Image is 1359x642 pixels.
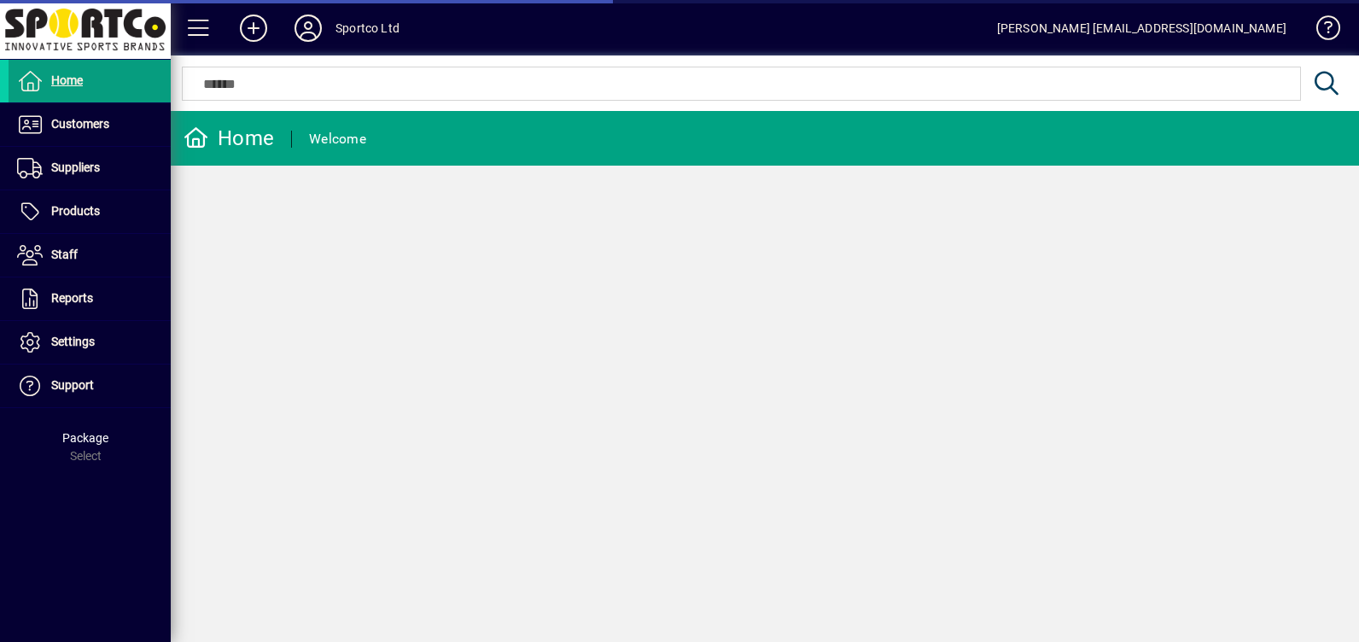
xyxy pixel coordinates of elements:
a: Products [9,190,171,233]
span: Customers [51,117,109,131]
span: Products [51,204,100,218]
div: Welcome [309,125,366,153]
button: Add [226,13,281,44]
span: Home [51,73,83,87]
a: Customers [9,103,171,146]
a: Suppliers [9,147,171,190]
div: Sportco Ltd [335,15,400,42]
span: Support [51,378,94,392]
span: Suppliers [51,160,100,174]
span: Staff [51,248,78,261]
span: Package [62,431,108,445]
a: Support [9,365,171,407]
div: [PERSON_NAME] [EMAIL_ADDRESS][DOMAIN_NAME] [997,15,1286,42]
a: Reports [9,277,171,320]
div: Home [184,125,274,152]
button: Profile [281,13,335,44]
a: Staff [9,234,171,277]
a: Knowledge Base [1304,3,1338,59]
span: Settings [51,335,95,348]
span: Reports [51,291,93,305]
a: Settings [9,321,171,364]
